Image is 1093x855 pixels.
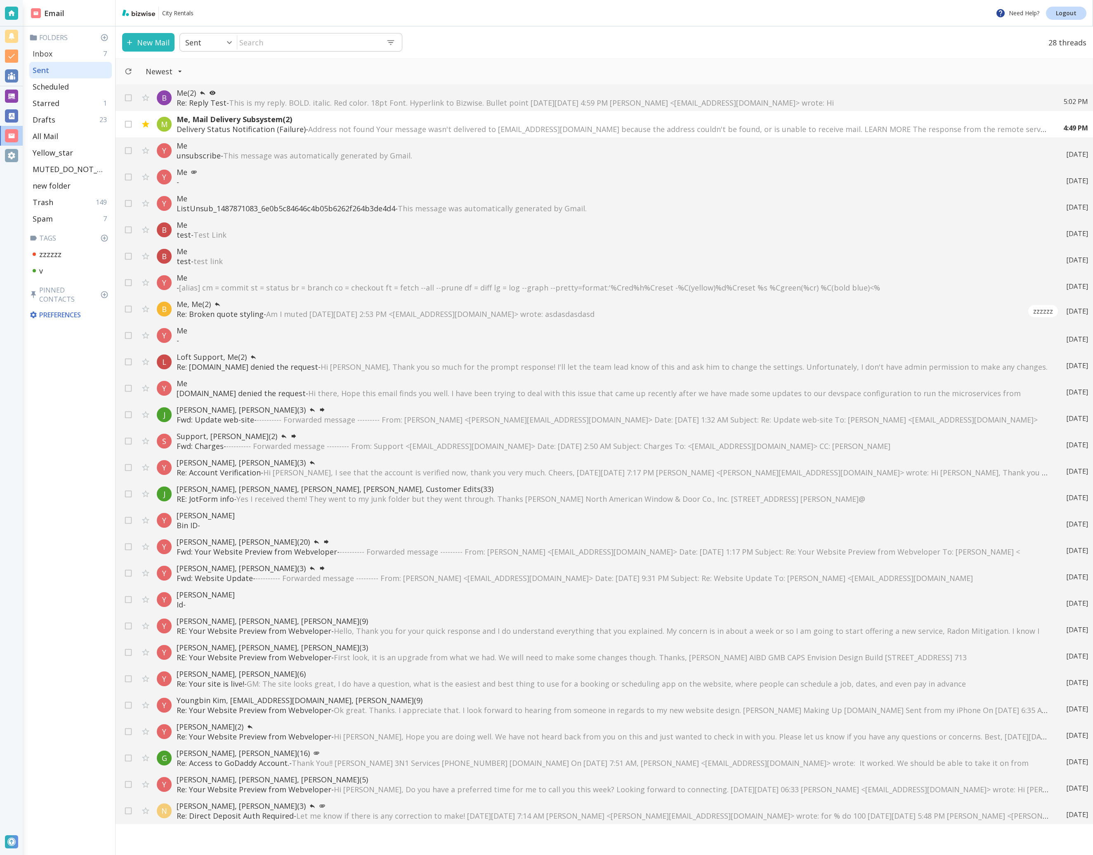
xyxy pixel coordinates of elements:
[162,225,167,235] p: B
[29,262,112,279] div: v
[177,405,1050,415] p: [PERSON_NAME], [PERSON_NAME] (3)
[31,8,64,19] h2: Email
[1066,335,1088,344] p: [DATE]
[29,45,112,62] div: Inbox7
[1056,10,1076,16] p: Logout
[177,520,1050,530] p: Bin ID -
[29,194,112,210] div: Trash149
[31,8,41,18] img: DashboardSidebarEmail.svg
[1066,440,1088,449] p: [DATE]
[1066,387,1088,397] p: [DATE]
[177,415,1050,425] p: Fwd: Update web-site -
[1043,33,1086,52] p: 28 threads
[1066,467,1088,476] p: [DATE]
[33,65,49,75] p: Sent
[29,234,112,243] p: Tags
[33,148,73,158] p: Yellow_star
[122,33,175,52] button: New Mail
[177,167,1050,177] p: Me
[39,266,43,276] p: v
[33,82,69,92] p: Scheduled
[162,463,166,472] p: Y
[177,151,1050,161] p: unsubscribe -
[398,203,587,213] span: This message was automatically generated by Gmail.
[177,669,1050,679] p: [PERSON_NAME], [PERSON_NAME] (6)
[162,304,167,314] p: B
[247,679,966,689] span: GM: The site looks great, I do have a question, what is the easiest and best thing to use for a b...
[177,299,1017,309] p: Me, Me (2)
[177,811,1050,821] p: Re: Direct Deposit Auth Required -
[177,283,1050,293] p: -
[162,357,166,367] p: L
[177,510,1050,520] p: [PERSON_NAME]
[177,626,1050,636] p: RE: Your Website Preview from Webveloper -
[29,128,112,144] div: All Mail
[177,758,1050,768] p: Re: Access to GoDaddy Account. -
[1066,625,1088,634] p: [DATE]
[162,727,166,737] p: Y
[1066,493,1088,502] p: [DATE]
[103,99,110,108] p: 1
[33,214,53,224] p: Spam
[177,494,1050,504] p: RE: JotForm info -
[334,652,967,662] span: First look, it is an upgrade from what we had. We will need to make some changes though. Thanks, ...
[1066,757,1088,766] p: [DATE]
[29,177,112,194] div: new folder
[321,362,1048,372] span: Hi [PERSON_NAME], Thank you so much for the prompt response! I'll let the team lead know of this ...
[177,309,1017,319] p: Re: Broken quote styling -
[1066,784,1088,793] p: [DATE]
[255,573,973,583] span: ---------- Forwarded message --------- From: [PERSON_NAME] <[EMAIL_ADDRESS][DOMAIN_NAME]> Date: [...
[29,310,110,319] p: Preferences
[177,563,1050,573] p: [PERSON_NAME], [PERSON_NAME] (3)
[33,131,58,141] p: All Mail
[177,775,1050,784] p: [PERSON_NAME], [PERSON_NAME], [PERSON_NAME] (5)
[1066,176,1088,185] p: [DATE]
[33,164,104,174] p: MUTED_DO_NOT_DELETE
[177,326,1050,335] p: Me
[177,352,1050,362] p: Loft Support, Me (2)
[266,309,595,319] span: Am I muted [DATE][DATE] 2:53 PM <[EMAIL_ADDRESS][DOMAIN_NAME]> wrote: asdasdasdasd
[162,595,166,605] p: Y
[1046,7,1086,20] a: Logout
[177,98,1047,108] p: Re: Reply Test -
[29,144,112,161] div: Yellow_star
[1066,546,1088,555] p: [DATE]
[161,806,167,816] p: N
[1066,229,1088,238] p: [DATE]
[177,616,1050,626] p: [PERSON_NAME], [PERSON_NAME], [PERSON_NAME] (9)
[308,388,1021,398] span: Hi there, Hope this email finds you well. I have been trying to deal with this issue that came up...
[334,705,1051,715] span: Ok great. Thanks. I appreciate that. I look forward to hearing from someone in regards to my new ...
[177,484,1050,494] p: [PERSON_NAME], [PERSON_NAME], [PERSON_NAME], [PERSON_NAME], Customer Edits (33)
[177,194,1050,203] p: Me
[162,515,166,525] p: Y
[223,151,412,161] span: This message was automatically generated by Gmail.
[96,198,110,207] p: 149
[177,441,1050,451] p: Fwd: Charges -
[122,9,155,16] img: bizwise
[1066,150,1088,159] p: [DATE]
[1066,203,1088,212] p: [DATE]
[177,88,1047,98] p: Me (2)
[162,568,166,578] p: Y
[1066,520,1088,529] p: [DATE]
[162,251,167,261] p: B
[1066,255,1088,265] p: [DATE]
[1066,282,1088,291] p: [DATE]
[177,124,1047,134] p: Delivery Status Notification (Failure) -
[162,93,167,103] p: B
[39,249,61,259] p: zzzzzz
[334,732,1062,742] span: Hi [PERSON_NAME], Hope you are doing well. We have not heard back from you on this and just wante...
[1066,307,1088,316] p: [DATE]
[308,124,1065,134] span: Address not found Your message wasn't delivered to [EMAIL_ADDRESS][DOMAIN_NAME] because the addre...
[177,246,1050,256] p: Me
[177,388,1050,398] p: [DOMAIN_NAME] denied the request -
[162,753,167,763] p: G
[177,705,1050,715] p: Re: Your Website Preview from Webveloper -
[33,115,55,125] p: Drafts
[1066,704,1088,713] p: [DATE]
[177,141,1050,151] p: Me
[194,230,227,240] span: Test Link
[163,410,165,420] p: J
[177,642,1050,652] p: [PERSON_NAME], [PERSON_NAME], [PERSON_NAME] (3)
[177,722,1050,732] p: [PERSON_NAME] (2)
